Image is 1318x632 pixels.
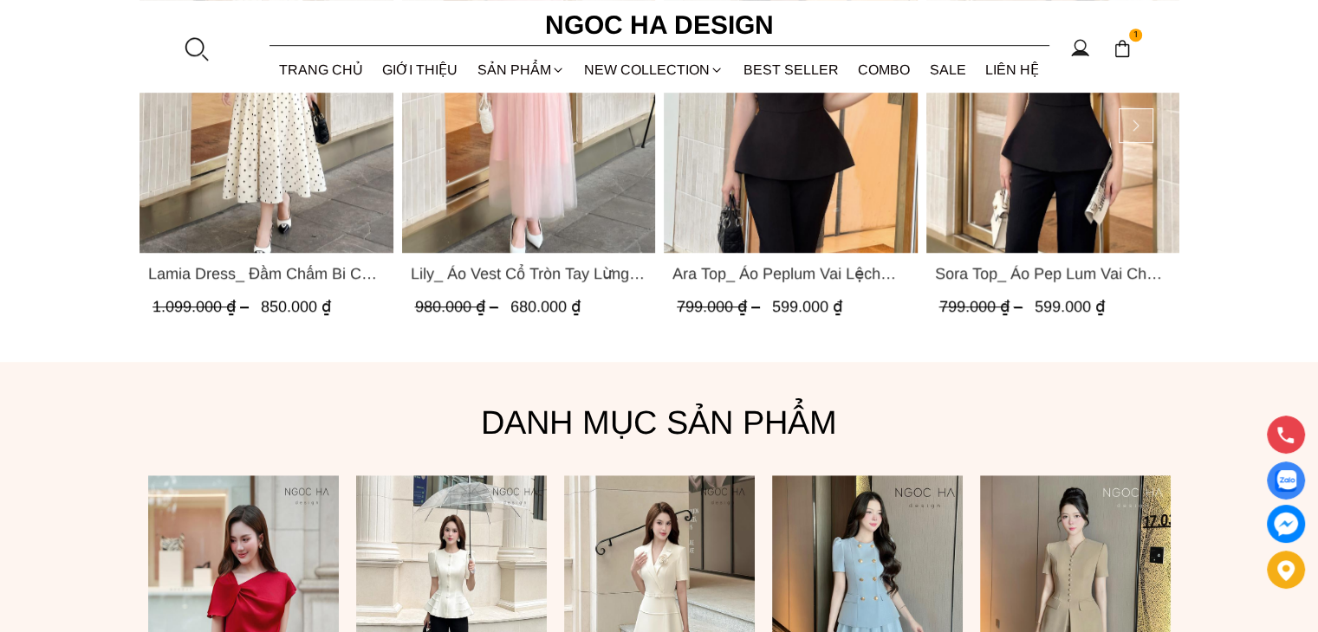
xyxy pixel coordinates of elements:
a: TRANG CHỦ [269,47,373,93]
a: Link to Ara Top_ Áo Peplum Vai Lệch Đính Cúc Màu Đen A1084 [672,261,909,286]
img: Display image [1275,470,1296,492]
div: SẢN PHẨM [468,47,575,93]
span: 799.000 ₫ [938,298,1026,315]
span: 1 [1129,29,1143,42]
span: 680.000 ₫ [510,298,580,315]
a: Link to Lamia Dress_ Đầm Chấm Bi Cổ Vest Màu Kem D1003 [148,261,385,286]
span: 599.000 ₫ [1034,298,1104,315]
a: SALE [920,47,977,93]
a: Display image [1267,461,1305,500]
a: Link to Lily_ Áo Vest Cổ Tròn Tay Lừng Mix Chân Váy Lưới Màu Hồng A1082+CV140 [410,261,646,286]
font: Danh mục sản phẩm [481,404,837,441]
span: 599.000 ₫ [772,298,842,315]
a: LIÊN HỆ [976,47,1049,93]
span: 1.099.000 ₫ [153,298,253,315]
span: 850.000 ₫ [261,298,331,315]
span: Ara Top_ Áo Peplum Vai Lệch Đính Cúc Màu Đen A1084 [672,261,909,286]
a: BEST SELLER [734,47,849,93]
img: img-CART-ICON-ksit0nf1 [1113,39,1132,58]
a: Ngoc Ha Design [529,4,789,46]
a: messenger [1267,505,1305,543]
a: Link to Sora Top_ Áo Pep Lum Vai Chờm Đính Cúc 2 Bên Màu Đen A1081 [934,261,1171,286]
span: Sora Top_ Áo Pep Lum Vai Chờm Đính Cúc 2 Bên Màu Đen A1081 [934,261,1171,286]
span: 799.000 ₫ [677,298,764,315]
a: GIỚI THIỆU [373,47,468,93]
span: Lamia Dress_ Đầm Chấm Bi Cổ Vest Màu Kem D1003 [148,261,385,286]
a: NEW COLLECTION [575,47,734,93]
span: 980.000 ₫ [414,298,502,315]
a: Combo [848,47,920,93]
span: Lily_ Áo Vest Cổ Tròn Tay Lừng Mix Chân Váy Lưới Màu Hồng A1082+CV140 [410,261,646,286]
